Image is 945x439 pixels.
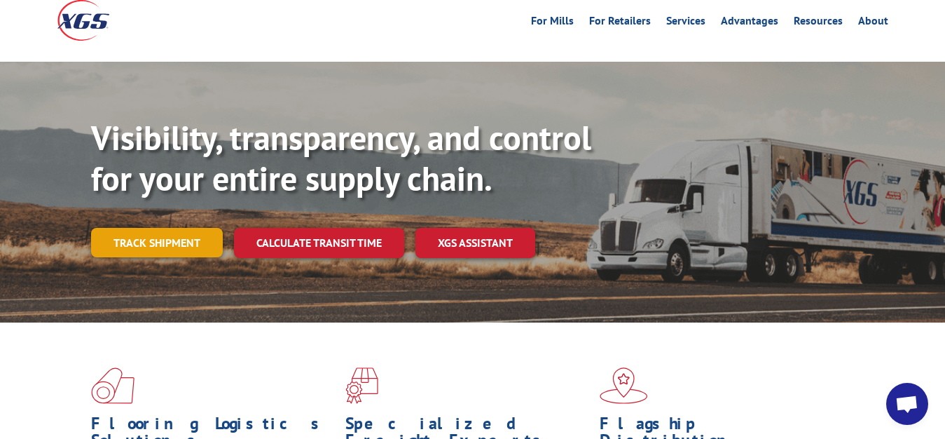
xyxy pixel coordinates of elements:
[589,15,651,31] a: For Retailers
[858,15,888,31] a: About
[91,367,134,404] img: xgs-icon-total-supply-chain-intelligence-red
[234,228,404,258] a: Calculate transit time
[91,228,223,257] a: Track shipment
[91,116,591,200] b: Visibility, transparency, and control for your entire supply chain.
[531,15,574,31] a: For Mills
[666,15,705,31] a: Services
[600,367,648,404] img: xgs-icon-flagship-distribution-model-red
[886,383,928,425] div: Open chat
[345,367,378,404] img: xgs-icon-focused-on-flooring-red
[794,15,843,31] a: Resources
[415,228,535,258] a: XGS ASSISTANT
[721,15,778,31] a: Advantages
